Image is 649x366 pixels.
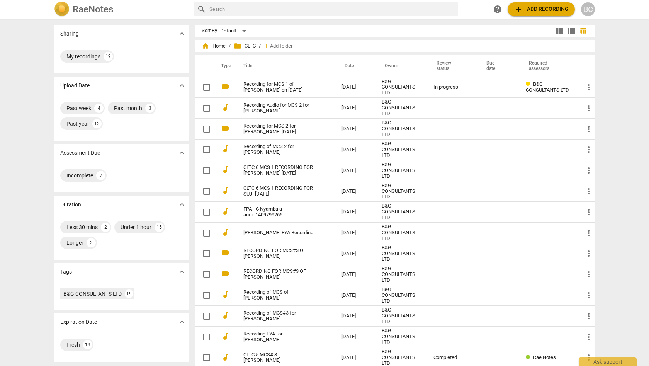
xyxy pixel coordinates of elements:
[202,28,217,34] div: Sort By
[382,120,421,138] div: B&G CONSULTANTS LTD
[493,5,502,14] span: help
[514,5,569,14] span: Add recording
[382,328,421,346] div: B&G CONSULTANTS LTD
[54,2,70,17] img: Logo
[554,25,566,37] button: Tile view
[66,120,89,128] div: Past year
[176,80,188,91] button: Show more
[514,5,523,14] span: add
[335,223,375,243] td: [DATE]
[94,104,104,113] div: 4
[66,104,91,112] div: Past week
[104,52,113,61] div: 19
[584,145,593,154] span: more_vert
[177,29,187,38] span: expand_more
[176,28,188,39] button: Show more
[526,81,533,87] span: Review status: in progress
[177,200,187,209] span: expand_more
[176,147,188,158] button: Show more
[177,148,187,157] span: expand_more
[584,104,593,113] span: more_vert
[382,307,421,325] div: B&G CONSULTANTS LTD
[221,228,230,237] span: audiotrack
[101,223,110,232] div: 2
[114,104,142,112] div: Past month
[382,183,421,200] div: B&G CONSULTANTS LTD
[202,42,209,50] span: home
[243,331,314,343] a: Recording FYA for [PERSON_NAME]
[584,228,593,238] span: more_vert
[221,248,230,257] span: videocam
[243,144,314,155] a: Recording of MCS 2 for [PERSON_NAME]
[87,238,96,247] div: 2
[427,55,477,77] th: Review status
[221,103,230,112] span: audiotrack
[197,5,206,14] span: search
[177,81,187,90] span: expand_more
[243,82,314,93] a: Recording for MCS 1 of [PERSON_NAME] on [DATE]
[243,248,314,259] a: RECORDING FOR MCS#3 OF [PERSON_NAME]
[526,81,569,93] span: B&G CONSULTANTS LTD
[215,55,234,77] th: Type
[155,223,164,232] div: 15
[92,119,102,128] div: 12
[584,208,593,217] span: more_vert
[382,224,421,242] div: B&G CONSULTANTS LTD
[243,165,314,176] a: CLTC 6 MCS 1 RECORDING FOR [PERSON_NAME] [DATE]
[335,306,375,327] td: [DATE]
[335,119,375,140] td: [DATE]
[125,289,133,298] div: 19
[382,162,421,179] div: B&G CONSULTANTS LTD
[221,269,230,278] span: videocam
[581,2,595,16] button: BC
[584,270,593,279] span: more_vert
[382,266,421,283] div: B&G CONSULTANTS LTD
[177,267,187,276] span: expand_more
[262,42,270,50] span: add
[54,2,188,17] a: LogoRaeNotes
[579,27,587,34] span: table_chart
[221,144,230,153] span: audiotrack
[335,160,375,181] td: [DATE]
[433,84,471,90] div: In progress
[259,43,261,49] span: /
[584,332,593,342] span: more_vert
[584,353,593,362] span: more_vert
[221,352,230,362] span: audiotrack
[335,77,375,98] td: [DATE]
[584,249,593,258] span: more_vert
[477,55,520,77] th: Due date
[577,25,589,37] button: Table view
[555,26,564,36] span: view_module
[221,290,230,299] span: audiotrack
[243,352,314,364] a: CLTC 5 MCS# 3 [PERSON_NAME]
[243,310,314,322] a: Recording of MCS#3 for [PERSON_NAME]
[221,186,230,195] span: audiotrack
[566,25,577,37] button: List view
[83,340,92,349] div: 19
[335,139,375,160] td: [DATE]
[584,187,593,196] span: more_vert
[60,82,90,90] p: Upload Date
[202,42,226,50] span: Home
[176,266,188,277] button: Show more
[60,201,81,209] p: Duration
[382,287,421,304] div: B&G CONSULTANTS LTD
[335,327,375,347] td: [DATE]
[243,269,314,280] a: RECORDING FOR MCS#3 OF [PERSON_NAME]
[382,79,421,96] div: B&G CONSULTANTS LTD
[60,30,79,38] p: Sharing
[234,42,256,50] span: CLTC
[66,341,80,349] div: Fresh
[335,202,375,223] td: [DATE]
[243,123,314,135] a: Recording for MCS 2 for [PERSON_NAME] [DATE]
[584,124,593,134] span: more_vert
[533,354,556,360] span: Rae Notes
[177,317,187,327] span: expand_more
[176,199,188,210] button: Show more
[335,98,375,119] td: [DATE]
[176,316,188,328] button: Show more
[63,290,122,298] div: B&G CONSULTANTS LTD
[584,291,593,300] span: more_vert
[221,124,230,133] span: videocam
